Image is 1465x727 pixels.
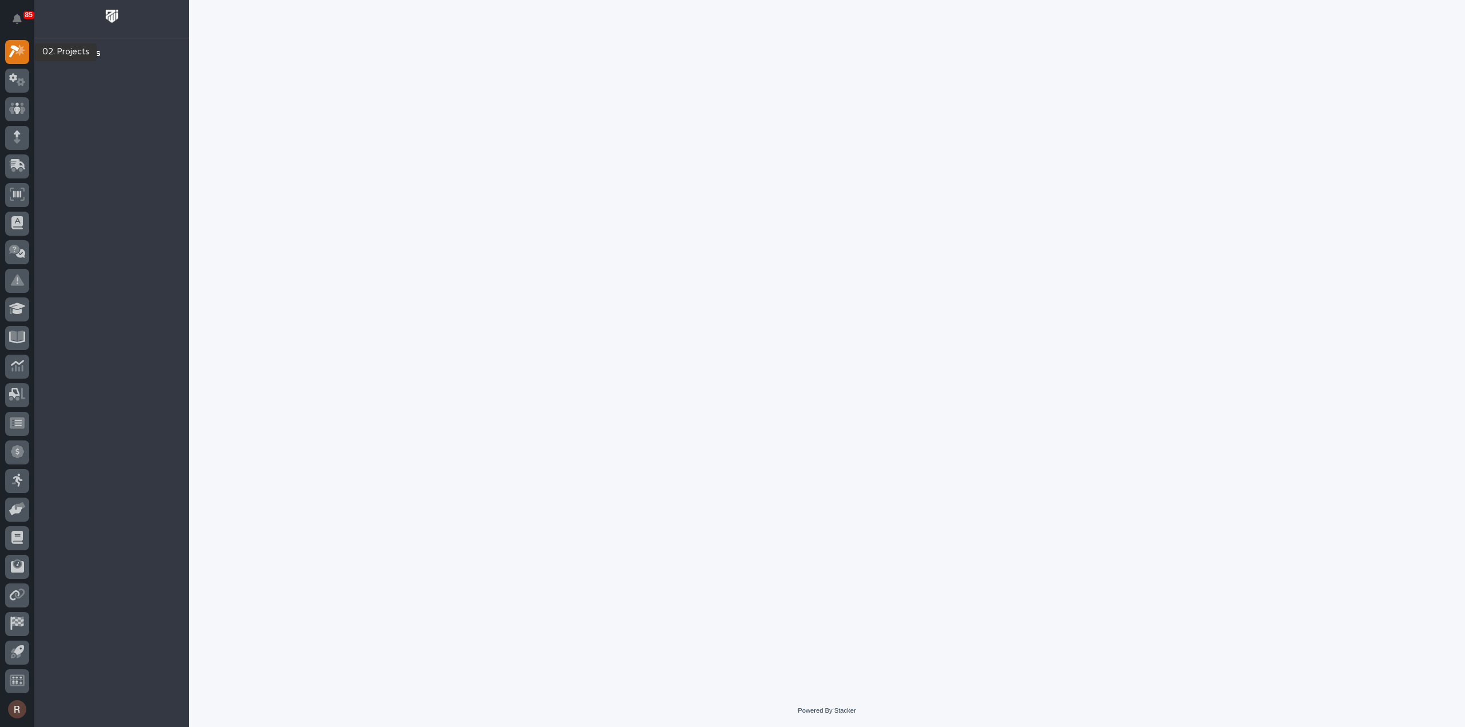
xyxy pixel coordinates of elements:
img: Workspace Logo [101,6,122,27]
button: Notifications [5,7,29,31]
div: 02. Projects [43,47,101,60]
div: Notifications85 [14,14,29,32]
button: users-avatar [5,697,29,721]
p: 85 [25,11,33,19]
a: Powered By Stacker [798,707,856,714]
